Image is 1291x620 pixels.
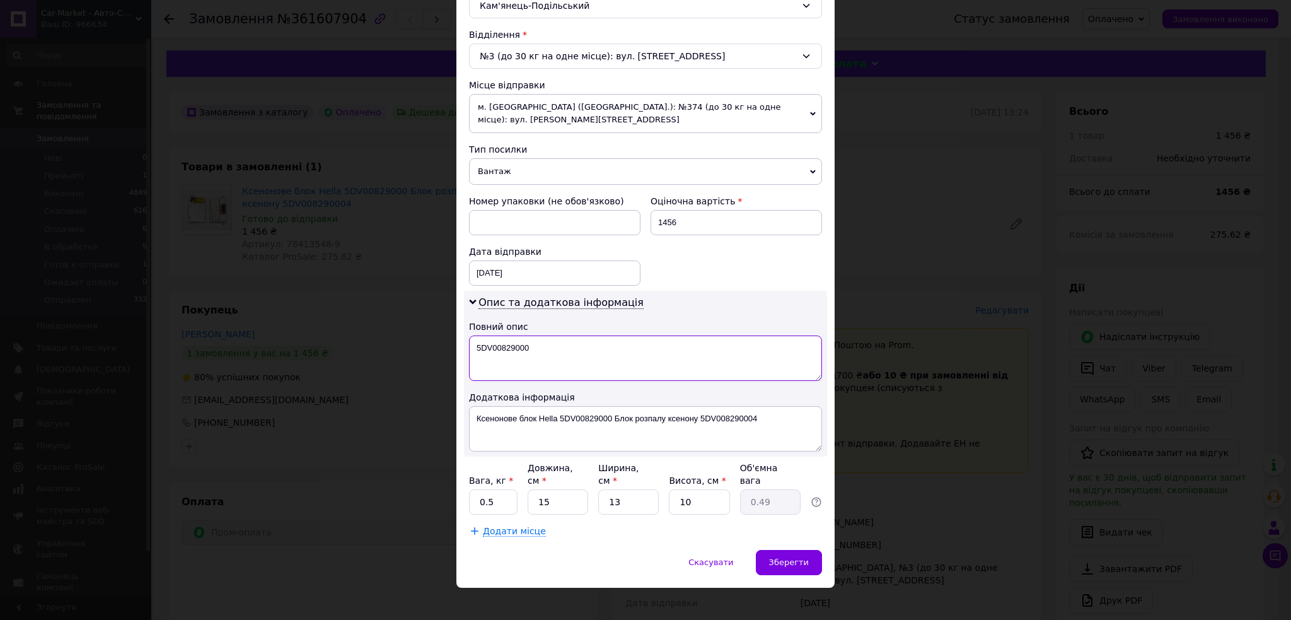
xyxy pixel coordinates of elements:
textarea: Ксенонове блок Hella 5DV00829000 Блок розпалу ксенону 5DV008290004 [469,406,822,452]
label: Довжина, см [528,463,573,486]
label: Ширина, см [598,463,639,486]
label: Висота, см [669,476,726,486]
span: м. [GEOGRAPHIC_DATA] ([GEOGRAPHIC_DATA].): №374 (до 30 кг на одне місце): вул. [PERSON_NAME][STRE... [469,94,822,133]
span: Місце відправки [469,80,545,90]
div: Повний опис [469,320,822,333]
span: Додати місце [483,526,546,537]
textarea: 5DV00829000 [469,336,822,381]
span: Опис та додаткова інформація [478,296,644,309]
div: Номер упаковки (не обов'язково) [469,195,640,208]
span: Зберегти [769,558,809,567]
div: Відділення [469,28,822,41]
div: Оціночна вартість [651,195,822,208]
div: Об'ємна вага [740,462,801,487]
div: №3 (до 30 кг на одне місце): вул. [STREET_ADDRESS] [469,44,822,69]
div: Додаткова інформація [469,391,822,404]
div: Дата відправки [469,245,640,258]
span: Скасувати [688,558,733,567]
label: Вага, кг [469,476,513,486]
span: Тип посилки [469,144,527,155]
span: Вантаж [469,158,822,185]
